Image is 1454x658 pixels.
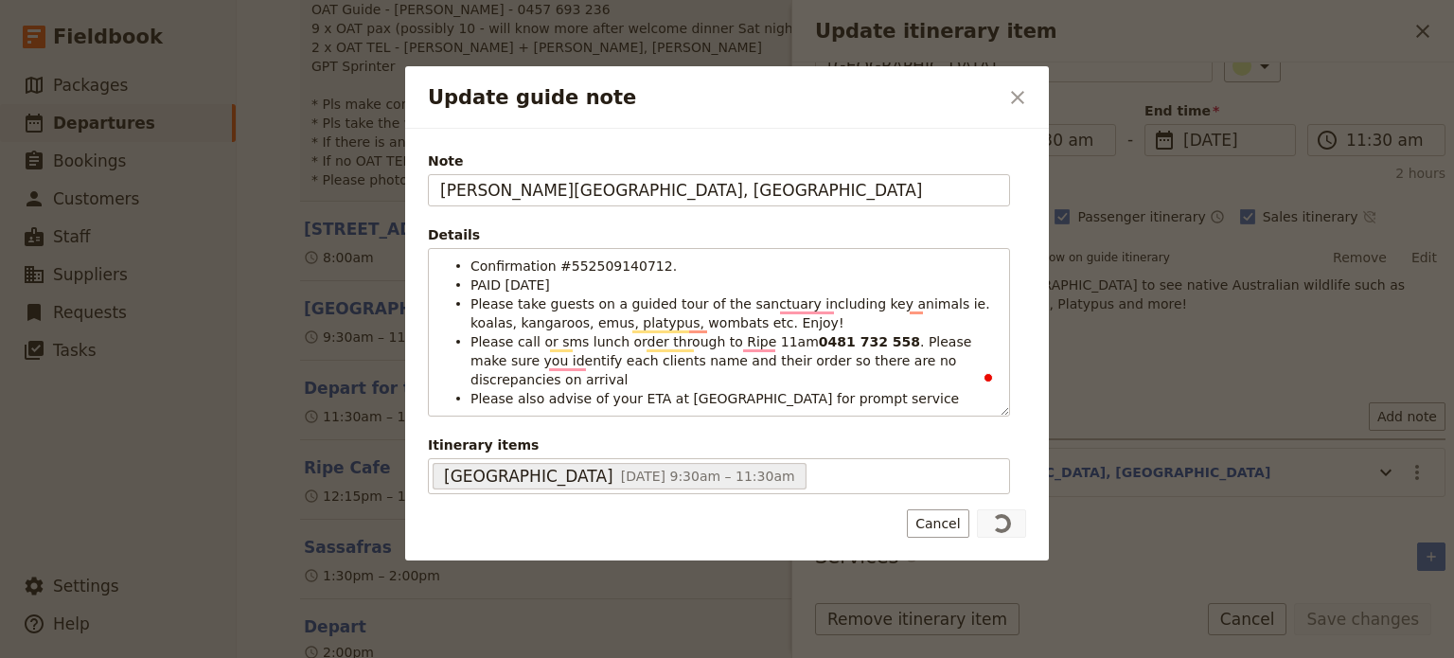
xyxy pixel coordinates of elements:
div: To enrich screen reader interactions, please activate Accessibility in Grammarly extension settings [429,249,1009,416]
span: [GEOGRAPHIC_DATA] [444,465,613,488]
span: Confirmation #552509140712. [470,258,677,274]
span: [DATE] 9:30am – 11:30am [621,469,795,484]
span: Please also advise of your ETA at [GEOGRAPHIC_DATA] for prompt service [470,391,959,406]
button: Close dialog [1002,81,1034,114]
span: Please take guests on a guided tour of the sanctuary including key animals ie. koalas, kangaroos,... [470,296,994,330]
h2: Update guide note [428,83,998,112]
div: Details [428,225,1010,244]
span: . Please make sure you identify each clients name and their order so there are no discrepancies o... [470,334,976,387]
span: Please call or sms lunch order through to Ripe 11am [470,334,819,349]
span: Note [428,151,1010,170]
span: Itinerary items [428,436,1010,454]
strong: 0481 732 558 [819,334,920,349]
span: PAID [DATE] [470,277,550,293]
input: Note [428,174,1010,206]
button: Cancel [907,509,968,538]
